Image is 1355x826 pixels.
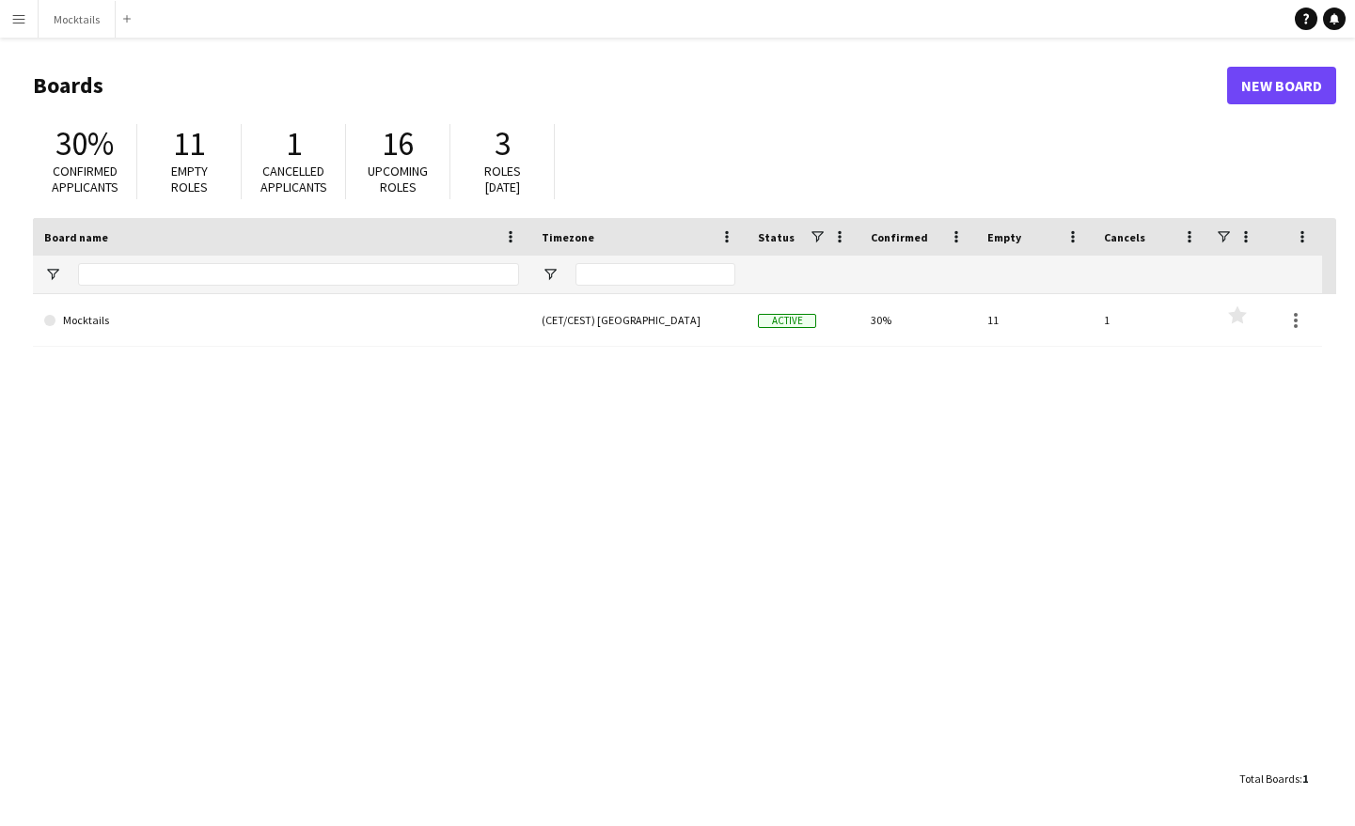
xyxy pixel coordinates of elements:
[1104,230,1145,244] span: Cancels
[260,163,327,195] span: Cancelled applicants
[382,123,414,164] span: 16
[1239,760,1308,797] div: :
[1093,294,1209,346] div: 1
[1239,771,1300,786] span: Total Boards
[52,163,118,195] span: Confirmed applicants
[44,266,61,283] button: Open Filter Menu
[542,266,559,283] button: Open Filter Menu
[495,123,511,164] span: 3
[758,230,795,244] span: Status
[575,263,735,286] input: Timezone Filter Input
[39,1,116,38] button: Mocktails
[78,263,519,286] input: Board name Filter Input
[368,163,428,195] span: Upcoming roles
[976,294,1093,346] div: 11
[542,230,594,244] span: Timezone
[44,230,108,244] span: Board name
[484,163,521,195] span: Roles [DATE]
[530,294,747,346] div: (CET/CEST) [GEOGRAPHIC_DATA]
[55,123,114,164] span: 30%
[44,294,519,347] a: Mocktails
[859,294,976,346] div: 30%
[758,314,816,328] span: Active
[871,230,928,244] span: Confirmed
[173,123,205,164] span: 11
[1302,771,1308,786] span: 1
[33,71,1227,100] h1: Boards
[1227,67,1336,104] a: New Board
[987,230,1021,244] span: Empty
[286,123,302,164] span: 1
[171,163,208,195] span: Empty roles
